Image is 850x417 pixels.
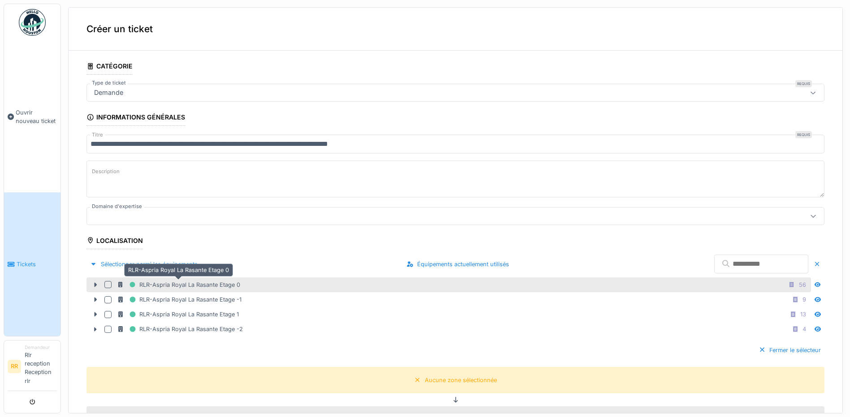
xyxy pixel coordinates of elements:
div: Équipements actuellement utilisés [403,258,513,270]
label: Type de ticket [90,79,128,87]
a: RR DemandeurRlr reception Reception rlr [8,344,57,391]
div: Demande [91,88,127,98]
div: Aucune zone sélectionnée [425,376,497,384]
div: Requis [795,80,812,87]
div: 9 [803,295,806,304]
div: Demandeur [25,344,57,351]
span: Tickets [17,260,57,268]
a: Tickets [4,192,60,336]
div: RLR-Aspria Royal La Rasante Etage -2 [117,323,243,335]
a: Ouvrir nouveau ticket [4,41,60,192]
div: 56 [799,281,806,289]
div: 4 [803,325,806,333]
div: Sélectionner parmi les équipements [86,258,201,270]
img: Badge_color-CXgf-gQk.svg [19,9,46,36]
label: Description [90,166,121,177]
span: Ouvrir nouveau ticket [16,108,57,125]
div: RLR-Aspria Royal La Rasante Etage 1 [117,309,239,320]
div: RLR-Aspria Royal La Rasante Etage 0 [124,264,233,277]
label: Domaine d'expertise [90,203,144,210]
div: Créer un ticket [69,8,842,51]
label: Titre [90,131,105,139]
div: RLR-Aspria Royal La Rasante Etage -1 [117,294,242,305]
li: RR [8,360,21,373]
li: Rlr reception Reception rlr [25,344,57,389]
div: Fermer le sélecteur [755,344,824,356]
div: 13 [800,310,806,319]
div: Requis [795,131,812,138]
div: Catégorie [86,60,133,75]
div: RLR-Aspria Royal La Rasante Etage 0 [117,279,240,290]
div: Informations générales [86,111,185,126]
div: Localisation [86,234,143,249]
